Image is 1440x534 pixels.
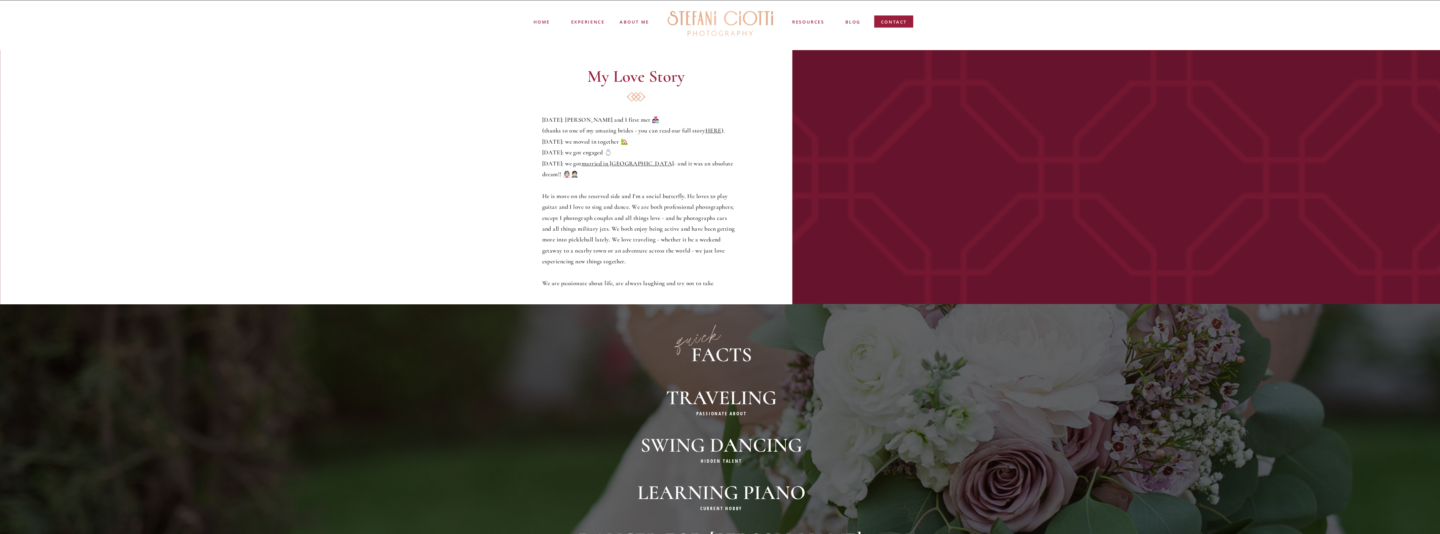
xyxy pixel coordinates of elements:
a: contact [881,18,907,28]
p: [DATE]: [PERSON_NAME] and I first met 👩🏻‍❤️‍👨🏻 (thanks to one of my amazing brides - you can read... [542,114,737,287]
h1: FACTS [682,345,761,365]
a: ABOUT ME [619,18,650,25]
p: HIDDEN TALENT [674,457,769,464]
a: experience [571,18,604,24]
a: blog [845,18,860,26]
a: married in [GEOGRAPHIC_DATA] [582,160,674,167]
a: Home [533,18,550,25]
p: LEARNING PIANO [591,483,852,503]
h2: My Love Story [543,68,729,89]
a: resources [792,18,825,26]
h3: quick [676,328,721,347]
p: PASSIONATE ABOUT [674,410,769,417]
p: SWING DANCING [612,435,832,455]
a: HERE [705,127,722,134]
p: CURRENT HOBBY [674,505,769,511]
p: TRAVELING [591,388,852,408]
